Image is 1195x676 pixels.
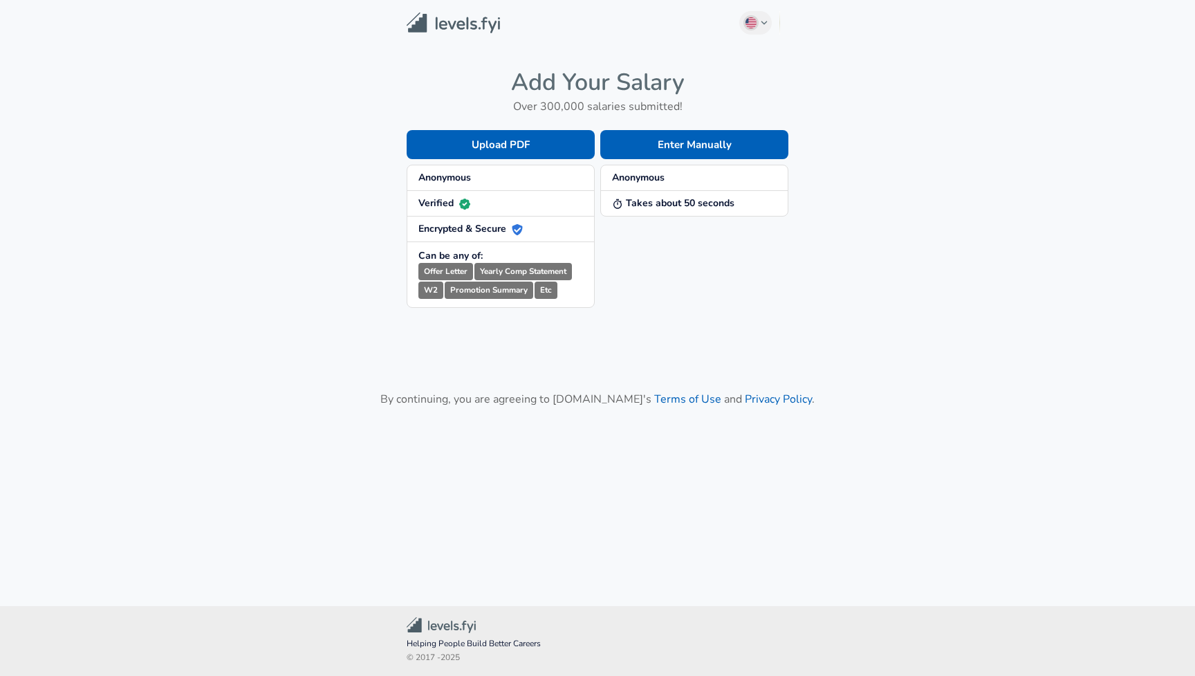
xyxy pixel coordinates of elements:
[407,97,788,116] h6: Over 300,000 salaries submitted!
[407,12,500,34] img: Levels.fyi
[445,282,533,299] small: Promotion Summary
[745,17,757,28] img: English (US)
[418,171,471,184] strong: Anonymous
[407,617,476,633] img: Levels.fyi Community
[418,197,470,210] strong: Verified
[407,651,788,665] span: © 2017 - 2025
[407,68,788,97] h4: Add Your Salary
[407,130,595,159] button: Upload PDF
[745,392,812,407] a: Privacy Policy
[600,130,788,159] button: Enter Manually
[612,171,665,184] strong: Anonymous
[612,197,734,210] strong: Takes about 50 seconds
[535,282,557,299] small: Etc
[407,637,788,651] span: Helping People Build Better Careers
[418,222,523,235] strong: Encrypted & Secure
[654,392,721,407] a: Terms of Use
[418,282,443,299] small: W2
[418,263,473,280] small: Offer Letter
[474,263,572,280] small: Yearly Comp Statement
[418,249,483,262] strong: Can be any of:
[739,11,772,35] button: English (US)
